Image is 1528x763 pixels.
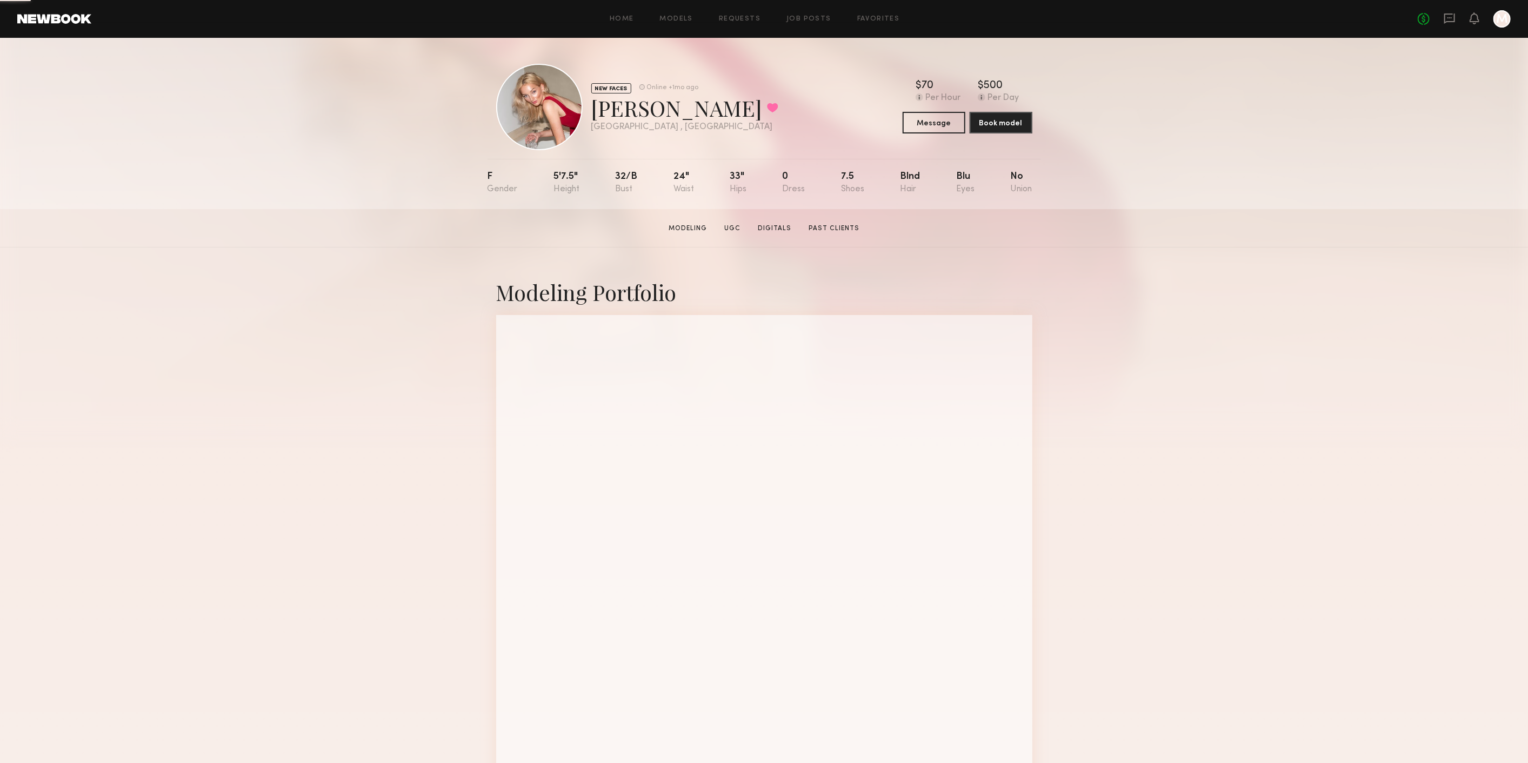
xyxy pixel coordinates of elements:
div: Online +1mo ago [647,84,699,91]
div: Blnd [900,172,920,194]
div: 33" [730,172,746,194]
button: Book model [970,112,1032,133]
div: 0 [783,172,805,194]
div: $ [916,81,922,91]
div: Blu [956,172,975,194]
a: M [1493,10,1511,28]
div: Modeling Portfolio [496,278,1032,306]
a: Job Posts [786,16,831,23]
a: Digitals [753,224,796,233]
div: 24" [673,172,694,194]
div: No [1010,172,1032,194]
div: Per Day [987,93,1019,103]
a: Requests [719,16,760,23]
div: NEW FACES [591,83,631,93]
a: Past Clients [804,224,864,233]
a: Favorites [857,16,900,23]
a: Models [660,16,693,23]
div: 70 [922,81,933,91]
div: F [488,172,518,194]
div: 500 [984,81,1003,91]
div: $ [978,81,984,91]
a: Modeling [664,224,711,233]
a: UGC [720,224,745,233]
button: Message [903,112,965,133]
div: Per Hour [925,93,960,103]
div: 7.5 [841,172,864,194]
a: Home [610,16,634,23]
div: 5'7.5" [553,172,579,194]
div: 32/b [615,172,637,194]
div: [PERSON_NAME] [591,93,778,122]
div: [GEOGRAPHIC_DATA] , [GEOGRAPHIC_DATA] [591,123,778,132]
